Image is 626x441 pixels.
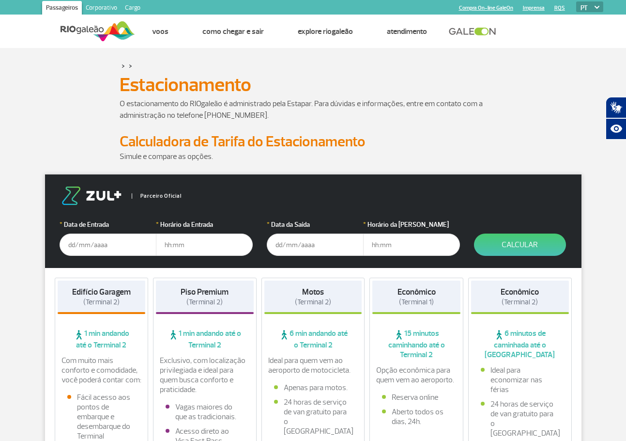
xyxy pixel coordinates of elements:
input: hh:mm [156,234,253,256]
button: Abrir recursos assistivos. [606,118,626,140]
a: Corporativo [82,1,121,16]
p: Exclusivo, com localização privilegiada e ideal para quem busca conforto e praticidade. [160,356,250,394]
span: 1 min andando até o Terminal 2 [58,329,146,350]
button: Abrir tradutor de língua de sinais. [606,97,626,118]
li: Apenas para motos. [274,383,352,393]
input: dd/mm/aaaa [60,234,156,256]
h1: Estacionamento [120,77,507,93]
label: Data da Saída [267,220,364,230]
span: (Terminal 2) [502,298,538,307]
strong: Econômico [501,287,539,297]
p: O estacionamento do RIOgaleão é administrado pela Estapar. Para dúvidas e informações, entre em c... [120,98,507,121]
strong: Econômico [397,287,436,297]
span: (Terminal 1) [399,298,434,307]
button: Calcular [474,234,566,256]
span: (Terminal 2) [83,298,120,307]
span: (Terminal 2) [186,298,223,307]
a: Imprensa [523,5,545,11]
strong: Edifício Garagem [72,287,131,297]
a: Explore RIOgaleão [298,27,353,36]
span: 6 min andando até o Terminal 2 [264,329,362,350]
li: Ideal para economizar nas férias [481,365,559,394]
span: 6 minutos de caminhada até o [GEOGRAPHIC_DATA] [471,329,569,360]
a: Compra On-line GaleOn [459,5,513,11]
a: RQS [554,5,565,11]
p: Com muito mais conforto e comodidade, você poderá contar com: [61,356,142,385]
label: Horário da [PERSON_NAME] [363,220,460,230]
p: Ideal para quem vem ao aeroporto de motocicleta. [268,356,358,375]
img: logo-zul.png [60,187,123,205]
li: Aberto todos os dias, 24h. [382,407,451,426]
strong: Piso Premium [181,287,229,297]
p: Simule e compare as opções. [120,151,507,162]
a: Voos [152,27,168,36]
div: Plugin de acessibilidade da Hand Talk. [606,97,626,140]
p: Opção econômica para quem vem ao aeroporto. [376,365,457,385]
li: 24 horas de serviço de van gratuito para o [GEOGRAPHIC_DATA] [274,397,352,436]
a: > [122,60,125,71]
a: Passageiros [42,1,82,16]
span: Parceiro Oficial [132,193,182,199]
span: 15 minutos caminhando até o Terminal 2 [372,329,460,360]
span: 1 min andando até o Terminal 2 [156,329,254,350]
strong: Motos [302,287,324,297]
a: > [129,60,132,71]
a: Como chegar e sair [202,27,264,36]
li: Fácil acesso aos pontos de embarque e desembarque do Terminal [67,393,136,441]
input: hh:mm [363,234,460,256]
input: dd/mm/aaaa [267,234,364,256]
h2: Calculadora de Tarifa do Estacionamento [120,133,507,151]
span: (Terminal 2) [295,298,331,307]
li: Reserva online [382,393,451,402]
a: Cargo [121,1,144,16]
li: Vagas maiores do que as tradicionais. [166,402,244,422]
label: Horário da Entrada [156,220,253,230]
li: 24 horas de serviço de van gratuito para o [GEOGRAPHIC_DATA] [481,399,559,438]
a: Atendimento [387,27,427,36]
label: Data de Entrada [60,220,156,230]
